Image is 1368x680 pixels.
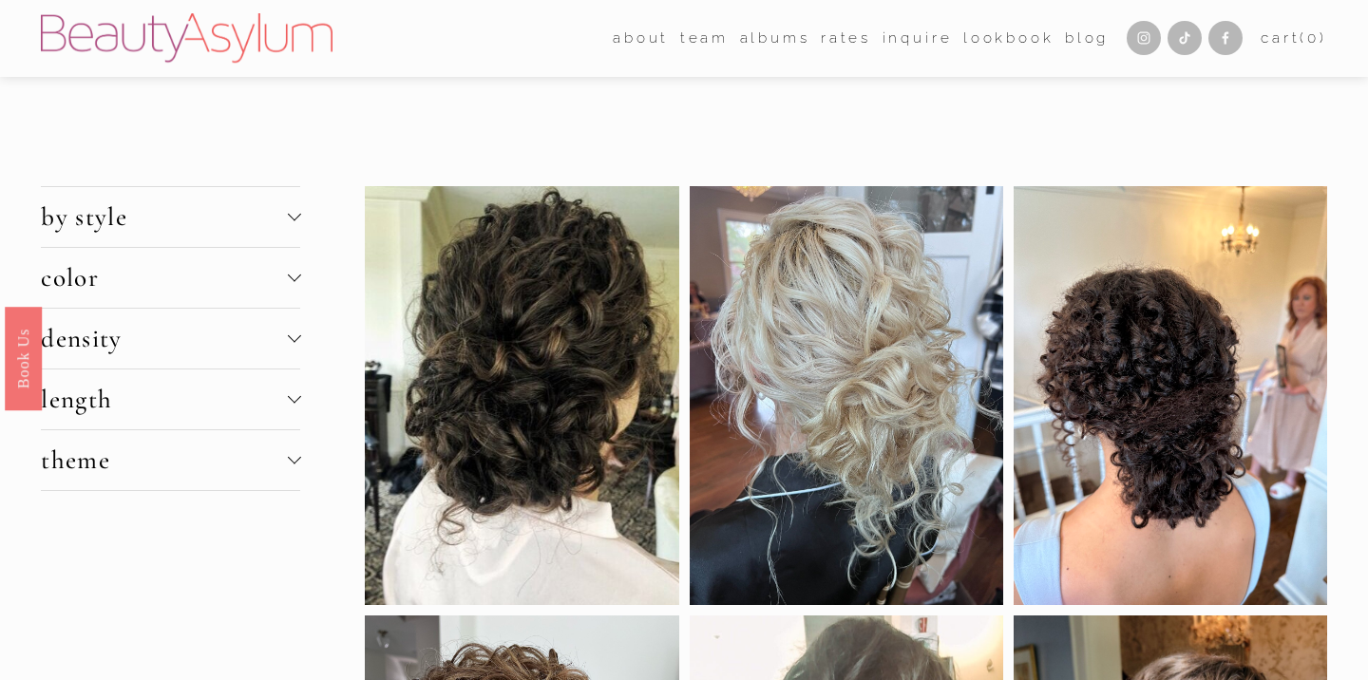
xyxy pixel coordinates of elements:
span: about [613,26,669,51]
span: density [41,323,287,354]
a: Lookbook [963,24,1054,53]
span: color [41,262,287,293]
a: TikTok [1168,21,1202,55]
a: Book Us [5,307,42,410]
a: 0 items in cart [1261,26,1327,51]
a: folder dropdown [613,24,669,53]
img: Beauty Asylum | Bridal Hair &amp; Makeup Charlotte &amp; Atlanta [41,13,332,63]
span: ( ) [1300,29,1326,47]
button: theme [41,430,300,490]
button: color [41,248,300,308]
a: Facebook [1208,21,1243,55]
a: folder dropdown [680,24,729,53]
button: density [41,309,300,368]
a: Inquire [883,24,953,53]
span: 0 [1307,29,1320,47]
a: Instagram [1127,21,1161,55]
span: by style [41,201,287,233]
a: Blog [1065,24,1109,53]
button: length [41,369,300,429]
span: length [41,384,287,415]
span: theme [41,444,287,476]
a: Rates [821,24,871,53]
a: albums [740,24,810,53]
button: by style [41,187,300,247]
span: team [680,26,729,51]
